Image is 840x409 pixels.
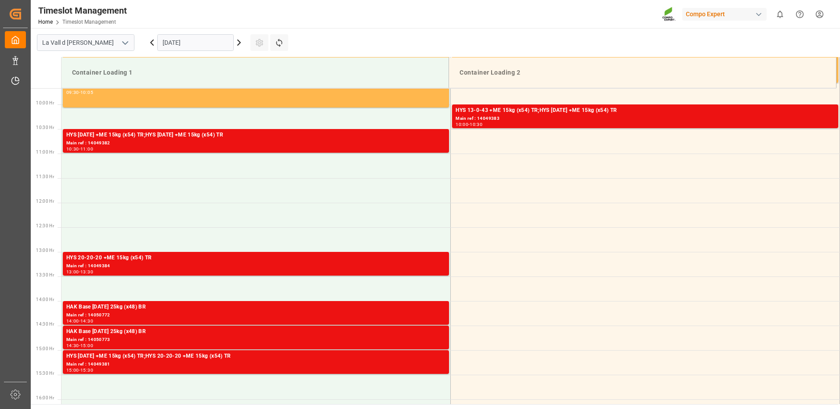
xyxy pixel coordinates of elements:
div: Timeslot Management [38,4,127,17]
span: 11:00 Hr [36,150,54,154]
div: HYS [DATE] +ME 15kg (x54) TR;HYS [DATE] +ME 15kg (x54) TR [66,131,445,140]
div: 15:00 [80,344,93,348]
span: 14:30 Hr [36,322,54,326]
div: 14:00 [66,319,79,323]
div: - [79,368,80,372]
span: 15:30 Hr [36,371,54,376]
div: 10:05 [80,90,93,94]
div: HAK Base [DATE] 25kg (x48) BR [66,327,445,336]
button: Help Center [790,4,810,24]
div: 10:30 [470,122,482,126]
div: 14:30 [66,344,79,348]
div: Main ref : 14049382 [66,140,445,147]
div: 09:30 [66,90,79,94]
span: 12:30 Hr [36,223,54,228]
input: Type to search/select [37,34,134,51]
div: - [79,90,80,94]
div: Container Loading 1 [69,65,442,81]
div: 15:30 [80,368,93,372]
a: Home [38,19,53,25]
img: Screenshot%202023-09-29%20at%2010.02.21.png_1712312052.png [662,7,676,22]
div: - [79,344,80,348]
div: Main ref : 14050773 [66,336,445,344]
div: - [79,270,80,274]
button: show 0 new notifications [770,4,790,24]
div: Main ref : 14050772 [66,312,445,319]
div: HAK Base [DATE] 25kg (x48) BR [66,303,445,312]
div: 15:00 [66,368,79,372]
button: open menu [118,36,131,50]
div: Compo Expert [682,8,767,21]
input: DD.MM.YYYY [157,34,234,51]
span: 12:00 Hr [36,199,54,204]
div: HYS [DATE] +ME 15kg (x54) TR;HYS 20-20-20 +ME 15kg (x54) TR [66,352,445,361]
span: 14:00 Hr [36,297,54,302]
span: 13:30 Hr [36,273,54,277]
span: 15:00 Hr [36,346,54,351]
div: - [468,122,470,126]
div: HYS 20-20-20 +ME 15kg (x54) TR [66,254,445,262]
span: 11:30 Hr [36,174,54,179]
div: - [79,147,80,151]
span: 16:00 Hr [36,395,54,400]
span: 13:00 Hr [36,248,54,253]
div: Occupied [456,57,835,66]
button: Compo Expert [682,6,770,22]
div: - [79,319,80,323]
div: 11:00 [80,147,93,151]
div: 10:00 [456,122,468,126]
div: 13:00 [66,270,79,274]
div: Main ref : 14049381 [66,361,445,368]
div: Main ref : 14049383 [456,115,835,122]
div: Container Loading 2 [456,65,829,81]
div: 10:30 [66,147,79,151]
div: Main ref : 14049384 [66,262,445,270]
div: 13:30 [80,270,93,274]
span: 10:00 Hr [36,100,54,105]
div: HYS 13-0-43 +ME 15kg (x54) TR;HYS [DATE] +ME 15kg (x54) TR [456,106,835,115]
div: 14:30 [80,319,93,323]
span: 10:30 Hr [36,125,54,130]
